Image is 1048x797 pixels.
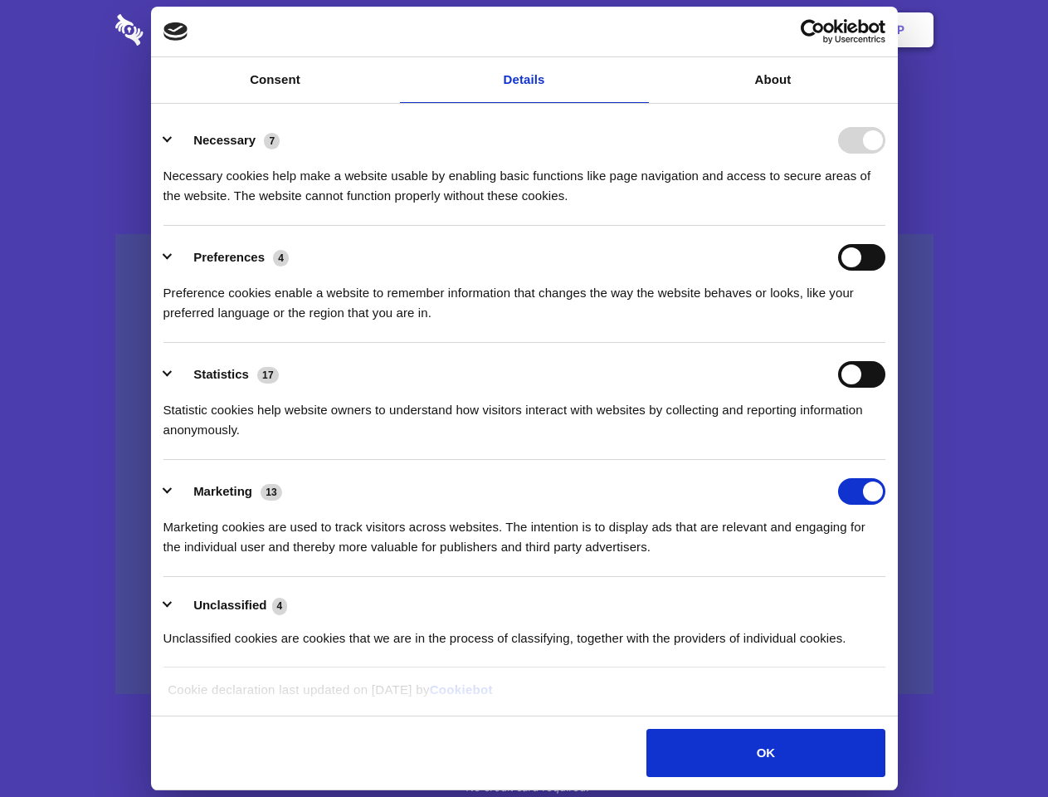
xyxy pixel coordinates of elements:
div: Necessary cookies help make a website usable by enabling basic functions like page navigation and... [163,154,885,206]
img: logo [163,22,188,41]
a: Cookiebot [430,682,493,697]
button: OK [646,729,885,777]
div: Cookie declaration last updated on [DATE] by [155,680,893,712]
a: Usercentrics Cookiebot - opens in a new window [740,19,885,44]
button: Marketing (13) [163,478,293,505]
a: Details [400,57,649,103]
h4: Auto-redaction of sensitive data, encrypted data sharing and self-destructing private chats. Shar... [115,151,933,206]
div: Unclassified cookies are cookies that we are in the process of classifying, together with the pro... [163,616,885,648]
label: Statistics [193,367,249,381]
h1: Eliminate Slack Data Loss. [115,75,933,134]
div: Statistic cookies help website owners to understand how visitors interact with websites by collec... [163,388,885,440]
div: Preference cookies enable a website to remember information that changes the way the website beha... [163,271,885,323]
a: About [649,57,898,103]
a: Pricing [487,4,559,56]
span: 17 [257,367,279,384]
span: 4 [272,598,288,614]
button: Statistics (17) [163,361,290,388]
a: Wistia video thumbnail [115,234,933,695]
span: 13 [261,484,282,501]
div: Marketing cookies are used to track visitors across websites. The intention is to display ads tha... [163,505,885,557]
label: Necessary [193,133,256,147]
a: Consent [151,57,400,103]
label: Marketing [193,484,252,498]
label: Preferences [193,250,265,264]
span: 4 [273,250,289,266]
a: Login [753,4,825,56]
span: 7 [264,133,280,149]
button: Preferences (4) [163,244,300,271]
button: Unclassified (4) [163,595,298,616]
iframe: Drift Widget Chat Controller [965,714,1028,777]
button: Necessary (7) [163,127,290,154]
img: logo-wordmark-white-trans-d4663122ce5f474addd5e946df7df03e33cb6a1c49d2221995e7729f52c070b2.svg [115,14,257,46]
a: Contact [673,4,749,56]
